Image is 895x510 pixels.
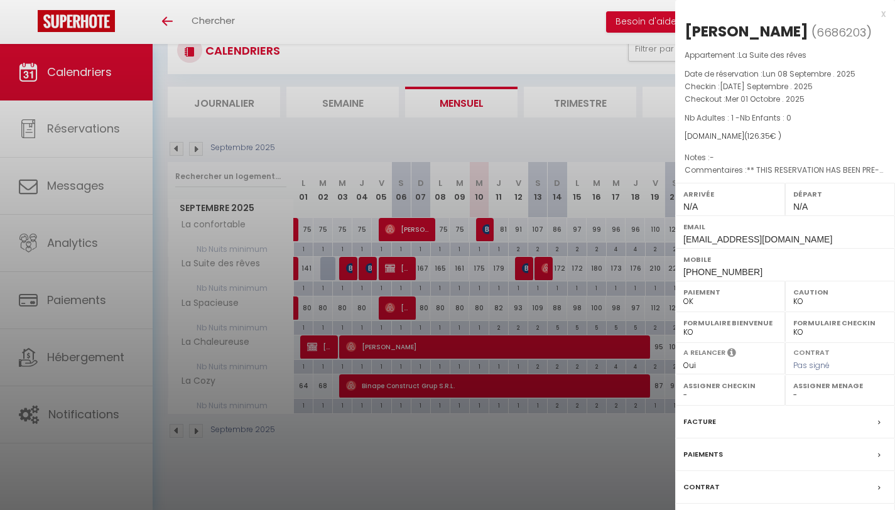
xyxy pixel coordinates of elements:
[739,50,806,60] span: La Suite des rêves
[793,347,830,355] label: Contrat
[683,253,887,266] label: Mobile
[683,267,762,277] span: [PHONE_NUMBER]
[811,23,872,41] span: ( )
[685,80,886,93] p: Checkin :
[10,5,48,43] button: Ouvrir le widget de chat LiveChat
[793,188,887,200] label: Départ
[683,286,777,298] label: Paiement
[685,151,886,164] p: Notes :
[720,81,813,92] span: [DATE] Septembre . 2025
[683,415,716,428] label: Facture
[683,347,725,358] label: A relancer
[683,448,723,461] label: Paiements
[762,68,855,79] span: Lun 08 Septembre . 2025
[685,68,886,80] p: Date de réservation :
[793,286,887,298] label: Caution
[710,152,714,163] span: -
[685,21,808,41] div: [PERSON_NAME]
[683,480,720,494] label: Contrat
[675,6,886,21] div: x
[685,93,886,106] p: Checkout :
[683,188,777,200] label: Arrivée
[683,202,698,212] span: N/A
[683,220,887,233] label: Email
[727,347,736,361] i: Sélectionner OUI si vous souhaiter envoyer les séquences de messages post-checkout
[685,164,886,176] p: Commentaires :
[747,131,770,141] span: 126.35
[685,112,791,123] span: Nb Adultes : 1 -
[816,24,866,40] span: 6686203
[793,202,808,212] span: N/A
[683,234,832,244] span: [EMAIL_ADDRESS][DOMAIN_NAME]
[740,112,791,123] span: Nb Enfants : 0
[793,317,887,329] label: Formulaire Checkin
[685,49,886,62] p: Appartement :
[685,131,886,143] div: [DOMAIN_NAME]
[683,379,777,392] label: Assigner Checkin
[725,94,805,104] span: Mer 01 Octobre . 2025
[793,379,887,392] label: Assigner Menage
[793,360,830,371] span: Pas signé
[683,317,777,329] label: Formulaire Bienvenue
[744,131,781,141] span: ( € )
